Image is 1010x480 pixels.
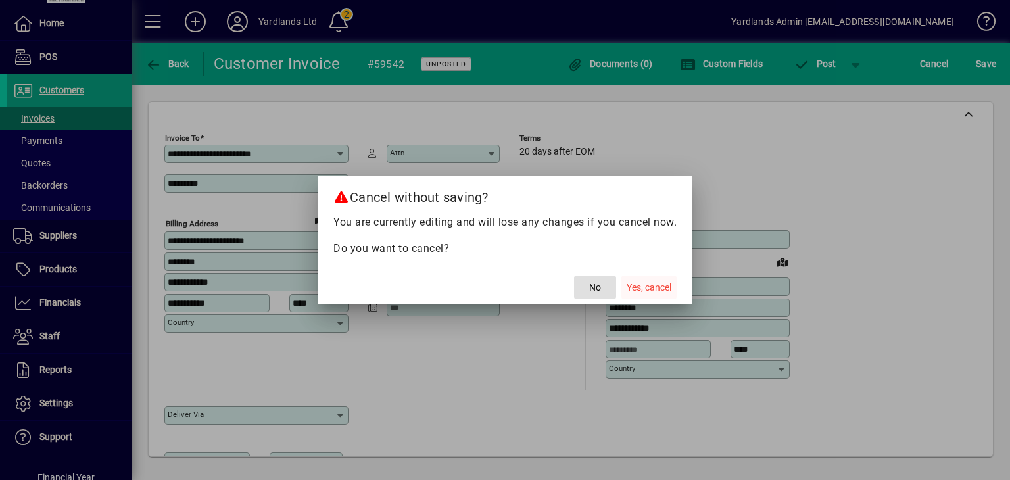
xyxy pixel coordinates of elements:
button: Yes, cancel [621,276,677,299]
p: You are currently editing and will lose any changes if you cancel now. [333,214,677,230]
h2: Cancel without saving? [318,176,692,214]
p: Do you want to cancel? [333,241,677,256]
button: No [574,276,616,299]
span: Yes, cancel [627,281,671,295]
span: No [589,281,601,295]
